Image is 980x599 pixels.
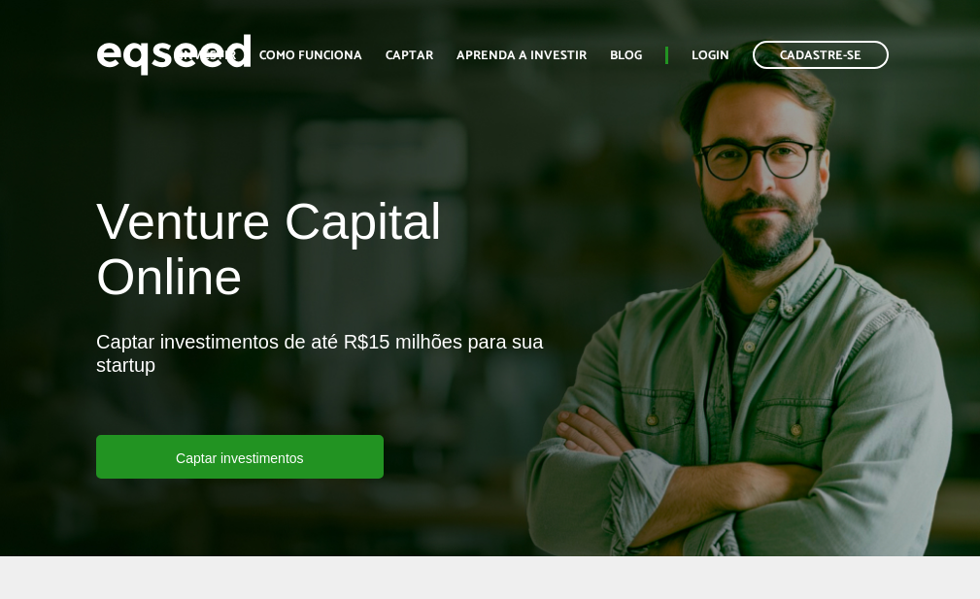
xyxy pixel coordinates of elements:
h1: Venture Capital Online [96,194,558,315]
a: Como funciona [259,50,362,62]
a: Blog [610,50,642,62]
a: Aprenda a investir [456,50,587,62]
a: Login [692,50,729,62]
a: Captar [386,50,433,62]
img: EqSeed [96,29,252,81]
p: Captar investimentos de até R$15 milhões para sua startup [96,330,558,435]
a: Cadastre-se [753,41,889,69]
a: Captar investimentos [96,435,384,479]
a: Investir [180,50,236,62]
